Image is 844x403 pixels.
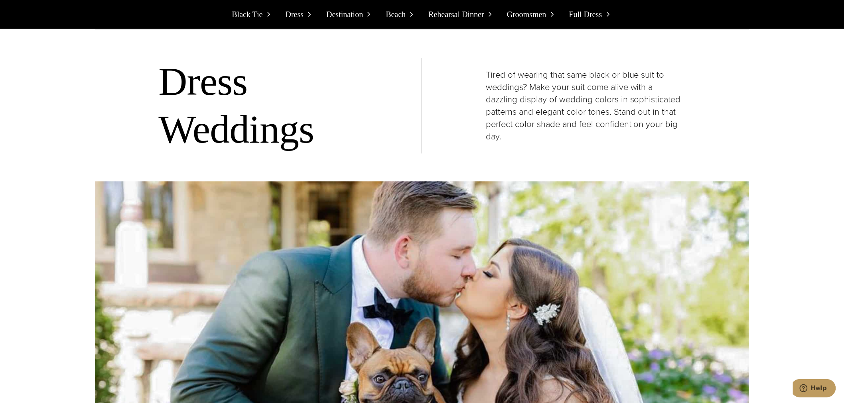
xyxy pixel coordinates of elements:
[507,8,546,21] span: Groomsmen
[428,8,484,21] span: Rehearsal Dinner
[386,8,406,21] span: Beach
[486,68,685,143] p: Tired of wearing that same black or blue suit to weddings? Make your suit come alive with a dazzl...
[326,8,363,21] span: Destination
[569,8,602,21] span: Full Dress
[793,379,836,399] iframe: Opens a widget where you can chat to one of our agents
[159,58,358,153] h2: Dress Weddings
[286,8,304,21] span: Dress
[232,8,262,21] span: Black Tie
